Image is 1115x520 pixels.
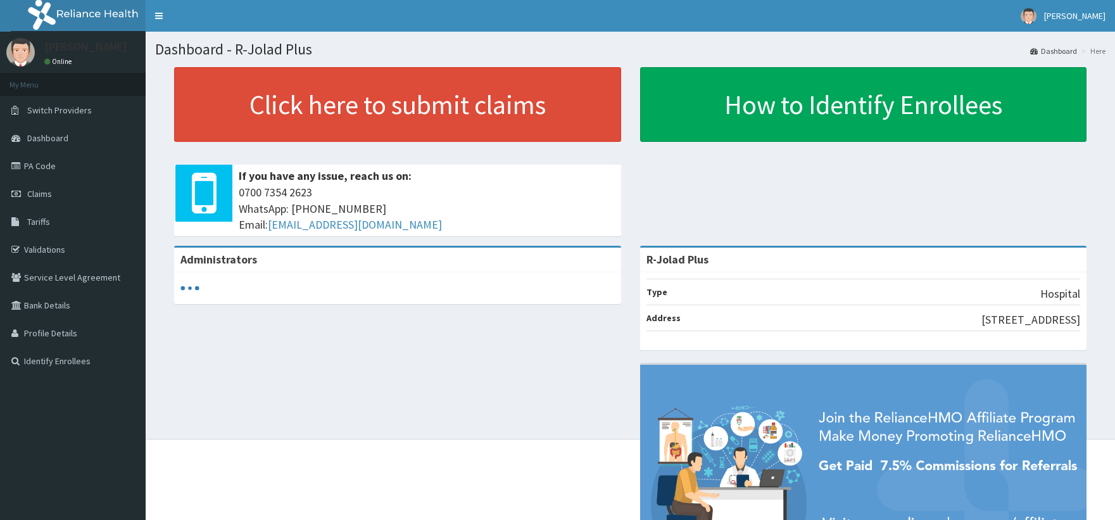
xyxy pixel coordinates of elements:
p: Hospital [1040,286,1080,302]
a: How to Identify Enrollees [640,67,1087,142]
p: [PERSON_NAME] [44,41,127,53]
b: Type [646,286,667,298]
span: Tariffs [27,216,50,227]
span: 0700 7354 2623 WhatsApp: [PHONE_NUMBER] Email: [239,184,615,233]
h1: Dashboard - R-Jolad Plus [155,41,1106,58]
span: Switch Providers [27,105,92,116]
span: Claims [27,188,52,200]
li: Here [1078,46,1106,56]
svg: audio-loading [180,279,199,298]
a: Online [44,57,75,66]
span: Dashboard [27,132,68,144]
a: Dashboard [1030,46,1077,56]
img: User Image [1021,8,1036,24]
strong: R-Jolad Plus [646,252,709,267]
b: Address [646,312,681,324]
b: Administrators [180,252,257,267]
b: If you have any issue, reach us on: [239,168,412,183]
span: [PERSON_NAME] [1044,10,1106,22]
p: [STREET_ADDRESS] [981,312,1080,328]
a: [EMAIL_ADDRESS][DOMAIN_NAME] [268,217,442,232]
a: Click here to submit claims [174,67,621,142]
img: User Image [6,38,35,67]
